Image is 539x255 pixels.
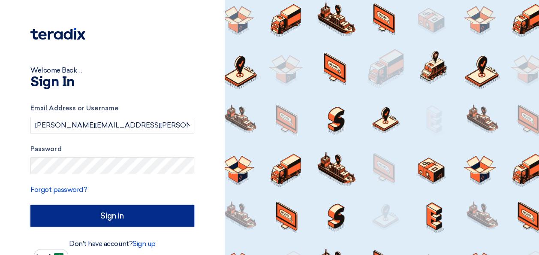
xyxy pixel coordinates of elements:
label: Password [30,144,194,154]
img: Teradix logo [30,28,85,40]
input: Enter your business email or username [30,117,194,134]
a: Sign up [132,240,156,248]
div: Don't have account? [30,239,194,249]
h1: Sign In [30,76,194,89]
label: Email Address or Username [30,103,194,113]
input: Sign in [30,205,194,227]
a: Forgot password? [30,185,87,194]
div: Welcome Back ... [30,65,194,76]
